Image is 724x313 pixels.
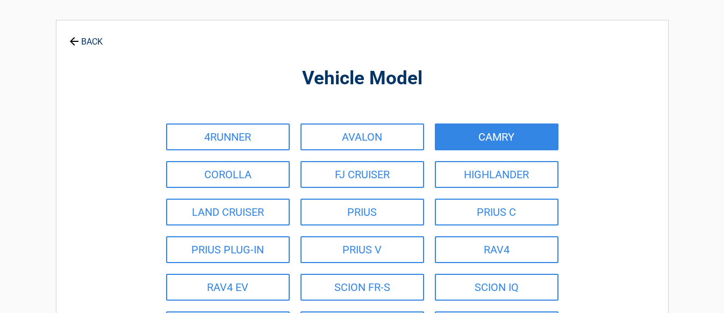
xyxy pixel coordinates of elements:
[116,66,609,91] h2: Vehicle Model
[300,161,424,188] a: FJ CRUISER
[166,123,290,150] a: 4RUNNER
[300,236,424,263] a: PRIUS V
[435,161,558,188] a: HIGHLANDER
[300,123,424,150] a: AVALON
[166,236,290,263] a: PRIUS PLUG-IN
[435,199,558,225] a: PRIUS C
[166,274,290,301] a: RAV4 EV
[166,161,290,188] a: COROLLA
[67,27,105,46] a: BACK
[300,274,424,301] a: SCION FR-S
[166,199,290,225] a: LAND CRUISER
[435,123,558,150] a: CAMRY
[435,236,558,263] a: RAV4
[435,274,558,301] a: SCION IQ
[300,199,424,225] a: PRIUS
